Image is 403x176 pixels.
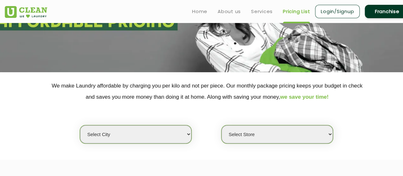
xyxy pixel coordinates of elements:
[251,8,273,15] a: Services
[218,8,241,15] a: About us
[315,5,360,18] a: Login/Signup
[5,6,47,18] img: UClean Laundry and Dry Cleaning
[192,8,207,15] a: Home
[283,8,310,15] a: Pricing List
[280,94,328,100] span: we save your time!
